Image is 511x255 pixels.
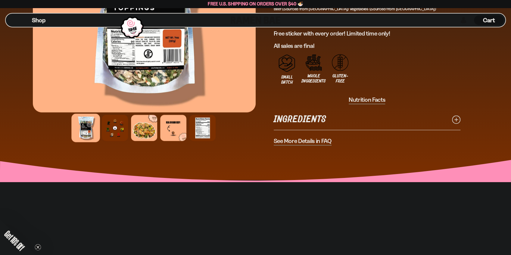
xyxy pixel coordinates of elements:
span: Free sticker with every order! Limited time only! [274,30,390,37]
span: Cart [483,17,495,24]
a: Cart [474,14,503,27]
button: Mobile Menu Trigger [15,18,23,23]
a: See More Details in FAQ [274,137,332,145]
p: All sales are final [274,42,460,50]
span: Whole Ingredients [301,73,326,84]
span: Shop [32,16,45,24]
a: Shop [32,15,45,25]
a: Ingredients [274,109,460,130]
span: Gluten-free [330,73,351,84]
span: Small Batch [277,75,298,85]
span: Free U.S. Shipping on Orders over $40 🍜 [208,1,303,7]
span: Get 10% Off [3,229,26,252]
button: Nutrition Facts [349,96,385,104]
button: Close teaser [35,244,41,250]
